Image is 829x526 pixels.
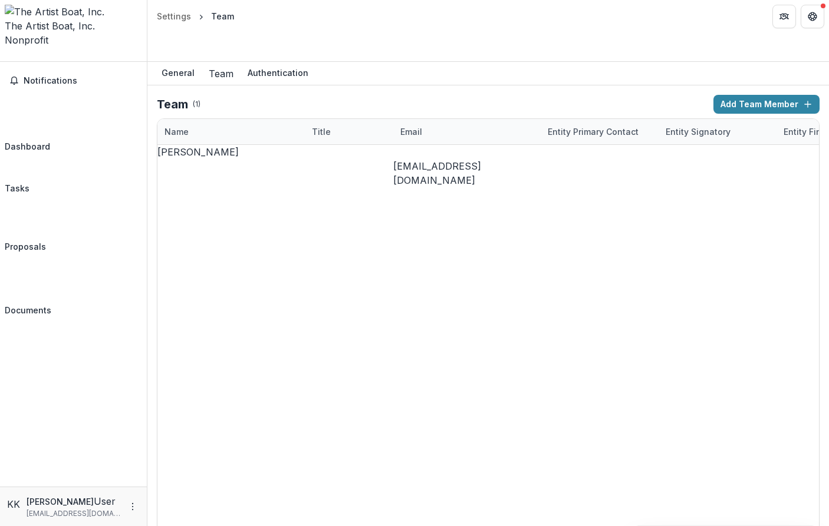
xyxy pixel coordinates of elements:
[5,19,142,33] div: The Artist Boat, Inc.
[305,125,338,138] div: Title
[152,8,196,25] a: Settings
[157,64,199,81] div: General
[5,240,46,253] div: Proposals
[126,499,140,514] button: More
[157,97,188,111] h2: Team
[659,119,777,144] div: Entity Signatory
[193,99,200,110] p: ( 1 )
[393,119,541,144] div: Email
[772,5,796,28] button: Partners
[94,494,116,508] p: User
[5,140,50,153] div: Dashboard
[157,119,305,144] div: Name
[157,10,191,22] div: Settings
[211,10,234,22] div: Team
[27,495,94,508] p: [PERSON_NAME]
[204,64,238,83] a: Team
[541,119,659,144] div: Entity Primary Contact
[5,71,142,90] button: Notifications
[659,125,738,138] div: Entity Signatory
[305,119,393,144] div: Title
[152,8,239,25] nav: breadcrumb
[157,145,305,159] div: [PERSON_NAME]
[713,95,820,114] button: Add Team Member
[24,76,137,86] span: Notifications
[801,5,824,28] button: Get Help
[157,125,196,138] div: Name
[5,199,46,253] a: Proposals
[5,5,142,19] img: The Artist Boat, Inc.
[5,34,48,46] span: Nonprofit
[5,304,51,316] div: Documents
[27,508,121,519] p: [EMAIL_ADDRESS][DOMAIN_NAME]
[243,62,313,85] a: Authentication
[5,157,29,194] a: Tasks
[393,159,541,187] div: [EMAIL_ADDRESS][DOMAIN_NAME]
[157,62,199,85] a: General
[5,257,51,316] a: Documents
[541,125,646,138] div: Entity Primary Contact
[243,64,313,81] div: Authentication
[5,182,29,194] div: Tasks
[7,497,22,511] div: Karla Klay
[393,125,429,138] div: Email
[5,95,50,153] a: Dashboard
